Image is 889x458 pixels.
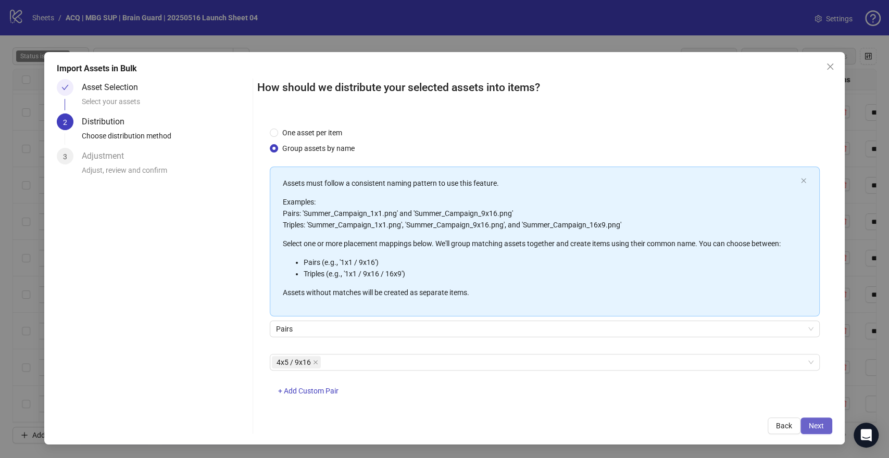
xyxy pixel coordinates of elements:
[809,422,824,430] span: Next
[63,118,67,126] span: 2
[82,164,248,182] div: Adjust, review and confirm
[57,62,832,75] div: Import Assets in Bulk
[283,287,796,298] p: Assets without matches will be created as separate items.
[270,383,347,400] button: + Add Custom Pair
[63,152,67,161] span: 3
[822,58,838,75] button: Close
[276,321,813,337] span: Pairs
[82,79,146,96] div: Asset Selection
[283,177,796,189] p: Assets must follow a consistent naming pattern to use this feature.
[278,127,346,138] span: One asset per item
[278,387,339,395] span: + Add Custom Pair
[257,79,832,96] h2: How should we distribute your selected assets into items?
[61,84,69,91] span: check
[82,148,132,164] div: Adjustment
[82,96,248,113] div: Select your assets
[82,113,133,130] div: Distribution
[313,360,318,365] span: close
[854,423,879,448] div: Open Intercom Messenger
[768,417,800,434] button: Back
[800,177,807,184] button: close
[82,130,248,148] div: Choose distribution method
[272,356,321,368] span: 4x5 / 9x16
[283,238,796,249] p: Select one or more placement mappings below. We'll group matching assets together and create item...
[277,357,311,368] span: 4x5 / 9x16
[826,62,834,71] span: close
[304,257,796,268] li: Pairs (e.g., '1x1 / 9x16')
[278,143,359,154] span: Group assets by name
[776,422,792,430] span: Back
[800,417,832,434] button: Next
[283,196,796,231] p: Examples: Pairs: 'Summer_Campaign_1x1.png' and 'Summer_Campaign_9x16.png' Triples: 'Summer_Campai...
[304,268,796,279] li: Triples (e.g., '1x1 / 9x16 / 16x9')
